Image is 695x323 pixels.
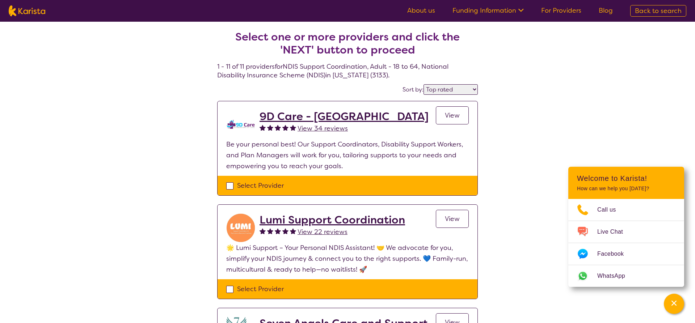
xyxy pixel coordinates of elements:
h2: Select one or more providers and click the 'NEXT' button to proceed [226,30,469,56]
span: View 34 reviews [298,124,348,133]
a: Blog [599,6,613,15]
ul: Choose channel [568,199,684,287]
p: How can we help you [DATE]? [577,186,675,192]
img: fullstar [267,228,273,234]
span: Facebook [597,248,632,259]
a: View 22 reviews [298,226,347,237]
h4: 1 - 11 of 11 providers for NDIS Support Coordination , Adult - 18 to 64 , National Disability Ins... [217,13,478,80]
img: fullstar [282,228,288,234]
a: View 34 reviews [298,123,348,134]
a: Funding Information [452,6,524,15]
a: Lumi Support Coordination [260,213,405,226]
span: View 22 reviews [298,228,347,236]
img: fullstar [290,228,296,234]
label: Sort by: [403,86,424,93]
span: Call us [597,204,625,215]
a: Back to search [630,5,686,17]
img: fullstar [267,124,273,131]
img: Karista logo [9,5,45,16]
span: Live Chat [597,226,632,237]
a: 9D Care - [GEOGRAPHIC_DATA] [260,110,429,123]
span: WhatsApp [597,271,634,281]
a: View [436,106,469,124]
img: fullstar [260,228,266,234]
img: fullstar [275,124,281,131]
img: fullstar [290,124,296,131]
a: About us [407,6,435,15]
p: Be your personal best! Our Support Coordinators, Disability Support Workers, and Plan Managers wi... [226,139,469,171]
a: For Providers [541,6,581,15]
img: fullstar [260,124,266,131]
img: rybwu2dtdo40a3tyd2no.jpg [226,213,255,242]
a: View [436,210,469,228]
p: 🌟 Lumi Support – Your Personal NDIS Assistant! 🤝 We advocate for you, simplify your NDIS journey ... [226,242,469,275]
button: Channel Menu [664,294,684,314]
img: fullstar [275,228,281,234]
a: Web link opens in a new tab. [568,265,684,287]
img: zklkmrpc7cqrnhnbeqm0.png [226,110,255,139]
span: Back to search [635,7,682,15]
div: Channel Menu [568,167,684,287]
span: View [445,214,460,223]
h2: Welcome to Karista! [577,174,675,183]
span: View [445,111,460,120]
img: fullstar [282,124,288,131]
